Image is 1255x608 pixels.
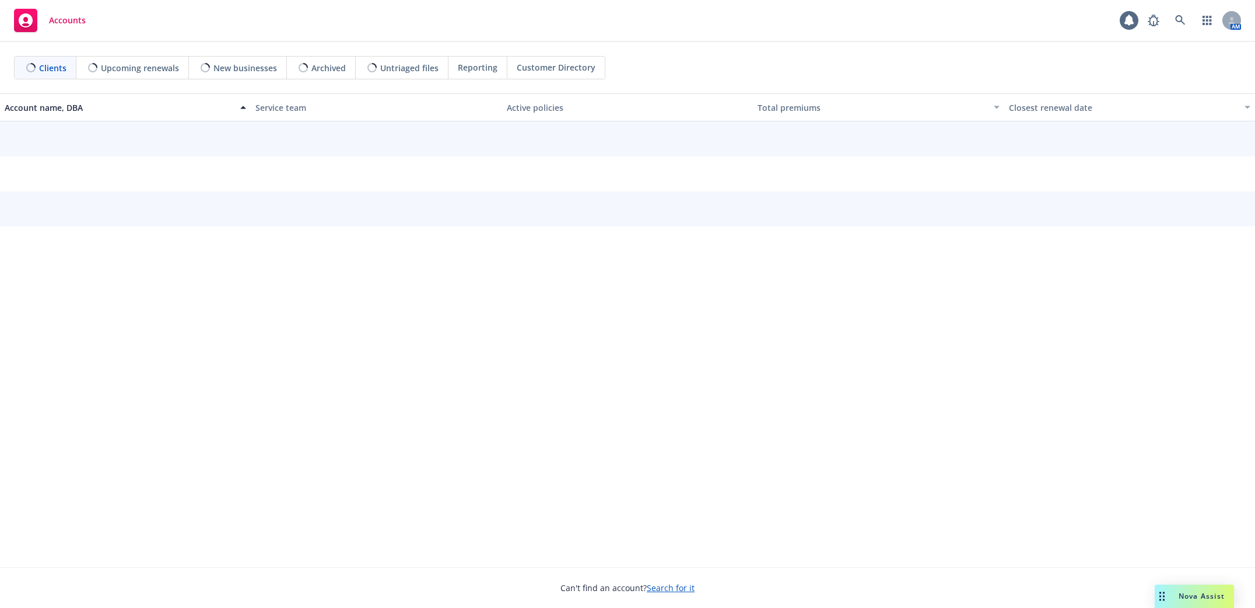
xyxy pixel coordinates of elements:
div: Account name, DBA [5,102,233,114]
span: Upcoming renewals [101,62,179,74]
span: Reporting [458,61,497,74]
button: Total premiums [753,93,1004,121]
button: Service team [251,93,502,121]
button: Active policies [502,93,753,121]
div: Closest renewal date [1009,102,1238,114]
span: Archived [311,62,346,74]
span: Clients [39,62,66,74]
span: Untriaged files [380,62,439,74]
div: Total premiums [758,102,986,114]
button: Closest renewal date [1004,93,1255,121]
div: Service team [255,102,497,114]
div: Active policies [507,102,748,114]
button: Nova Assist [1155,585,1234,608]
span: Can't find an account? [560,582,695,594]
a: Search [1169,9,1192,32]
div: Drag to move [1155,585,1169,608]
a: Switch app [1196,9,1219,32]
a: Report a Bug [1142,9,1165,32]
span: Customer Directory [517,61,595,74]
span: New businesses [213,62,277,74]
span: Accounts [49,16,86,25]
span: Nova Assist [1179,591,1225,601]
a: Search for it [647,582,695,593]
a: Accounts [9,4,90,37]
